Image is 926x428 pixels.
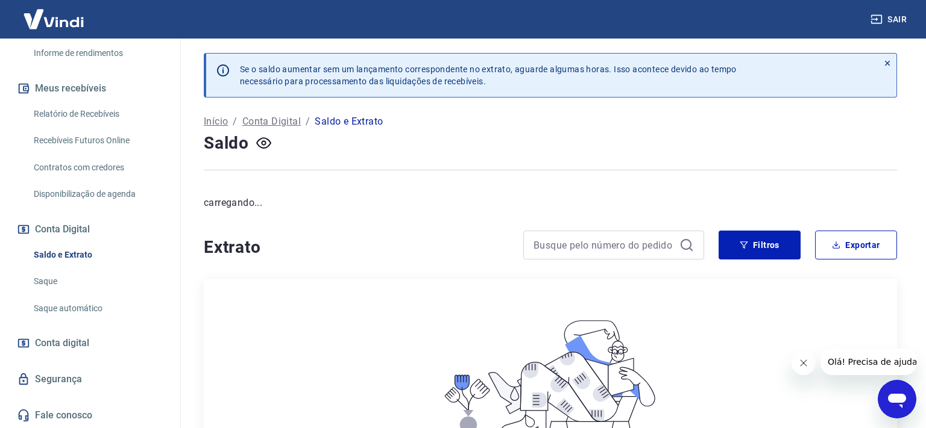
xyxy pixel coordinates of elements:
h4: Extrato [204,235,509,259]
button: Conta Digital [14,216,166,243]
h4: Saldo [204,131,249,155]
a: Disponibilização de agenda [29,182,166,206]
a: Relatório de Recebíveis [29,102,166,126]
span: Conta digital [35,335,89,352]
iframe: Mensagem da empresa [820,349,916,375]
a: Contratos com credores [29,155,166,180]
p: / [306,114,310,129]
iframe: Fechar mensagem [792,351,816,375]
a: Informe de rendimentos [29,41,166,66]
a: Início [204,114,228,129]
button: Meus recebíveis [14,75,166,102]
button: Exportar [815,231,897,259]
a: Conta digital [14,330,166,356]
a: Segurança [14,366,166,392]
button: Sair [868,8,912,31]
a: Saque [29,269,166,294]
a: Conta Digital [242,114,301,129]
a: Saque automático [29,296,166,321]
p: carregando... [204,196,897,210]
a: Saldo e Extrato [29,243,166,267]
p: Se o saldo aumentar sem um lançamento correspondente no extrato, aguarde algumas horas. Isso acon... [240,63,737,87]
p: Saldo e Extrato [315,114,383,129]
button: Filtros [719,231,801,259]
input: Busque pelo número do pedido [534,236,675,254]
p: / [233,114,237,129]
img: Vindi [14,1,93,37]
iframe: Botão para abrir a janela de mensagens [878,380,916,418]
span: Olá! Precisa de ajuda? [7,8,101,18]
a: Recebíveis Futuros Online [29,128,166,153]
